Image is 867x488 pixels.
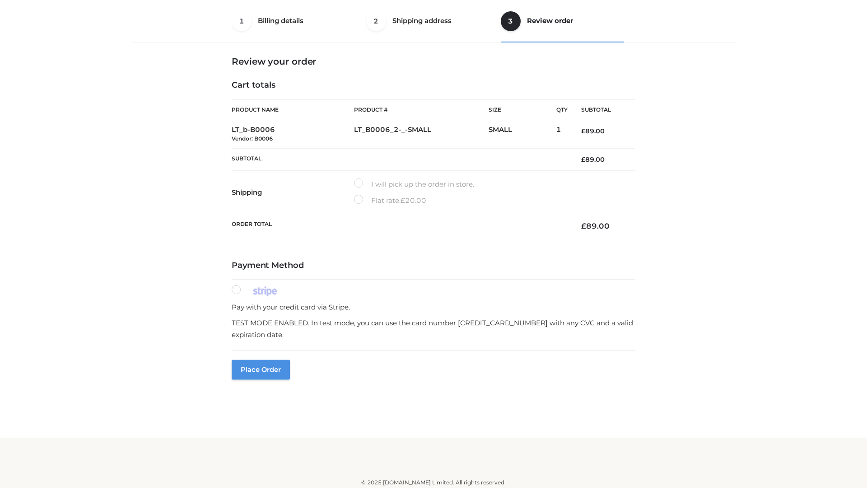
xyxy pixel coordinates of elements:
h4: Cart totals [232,80,635,90]
h3: Review your order [232,56,635,67]
label: I will pick up the order in store. [354,178,474,190]
td: 1 [556,120,568,149]
p: Pay with your credit card via Stripe. [232,301,635,313]
bdi: 89.00 [581,221,610,230]
th: Order Total [232,214,568,238]
th: Product # [354,99,489,120]
span: £ [581,155,585,164]
label: Flat rate: [354,195,426,206]
h4: Payment Method [232,261,635,271]
span: £ [581,127,585,135]
th: Subtotal [568,100,635,120]
td: SMALL [489,120,556,149]
bdi: 20.00 [401,196,426,205]
th: Subtotal [232,148,568,170]
th: Qty [556,99,568,120]
span: £ [581,221,586,230]
small: Vendor: B0006 [232,135,273,142]
bdi: 89.00 [581,127,605,135]
th: Shipping [232,171,354,214]
p: TEST MODE ENABLED. In test mode, you can use the card number [CREDIT_CARD_NUMBER] with any CVC an... [232,317,635,340]
span: £ [401,196,405,205]
td: LT_B0006_2-_-SMALL [354,120,489,149]
button: Place order [232,360,290,380]
th: Size [489,100,552,120]
th: Product Name [232,99,354,120]
div: © 2025 [DOMAIN_NAME] Limited. All rights reserved. [134,478,733,487]
td: LT_b-B0006 [232,120,354,149]
bdi: 89.00 [581,155,605,164]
